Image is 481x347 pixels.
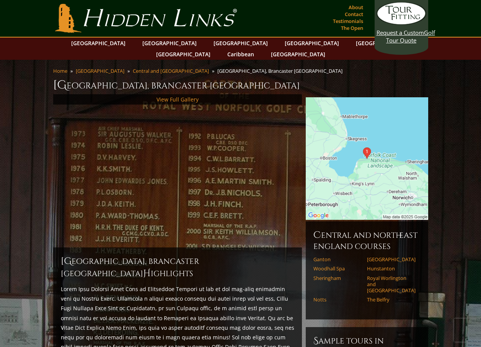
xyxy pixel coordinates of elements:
a: Caribbean [223,49,258,60]
a: [GEOGRAPHIC_DATA] [352,38,414,49]
a: [GEOGRAPHIC_DATA] [210,38,272,49]
a: [GEOGRAPHIC_DATA] [139,38,201,49]
a: Home [53,67,67,74]
a: The Belfry [367,296,416,303]
a: Contact [343,9,365,20]
a: About [347,2,365,13]
a: Request a CustomGolf Tour Quote [377,2,426,44]
a: [GEOGRAPHIC_DATA] [281,38,343,49]
a: Hunstanton [367,265,416,272]
a: Notts [313,296,362,303]
a: [GEOGRAPHIC_DATA] [152,49,214,60]
a: [GEOGRAPHIC_DATA] [67,38,129,49]
h2: [GEOGRAPHIC_DATA], Brancaster [GEOGRAPHIC_DATA] ighlights [61,255,294,280]
span: Request a Custom [377,29,424,36]
h1: [GEOGRAPHIC_DATA], Brancaster [GEOGRAPHIC_DATA] [53,77,428,93]
a: Royal Worlington and [GEOGRAPHIC_DATA] [367,275,416,294]
a: Woodhall Spa [313,265,362,272]
a: View Full Gallery [157,96,199,103]
a: Ganton [313,256,362,262]
span: H [143,267,151,280]
a: Testimonials [331,16,365,26]
li: [GEOGRAPHIC_DATA], Brancaster [GEOGRAPHIC_DATA] [217,67,346,74]
a: The Open [339,23,365,33]
img: Google Map of Royal West Norfolk Golf Club, Brancaster, King's Lynn, England, United Kingdom [306,97,428,220]
a: [GEOGRAPHIC_DATA] [367,256,416,262]
h6: Central and Northeast England Courses [313,229,421,252]
a: Sheringham [313,275,362,281]
a: Central and [GEOGRAPHIC_DATA] [133,67,209,74]
a: [GEOGRAPHIC_DATA] [267,49,329,60]
a: [GEOGRAPHIC_DATA] [76,67,124,74]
